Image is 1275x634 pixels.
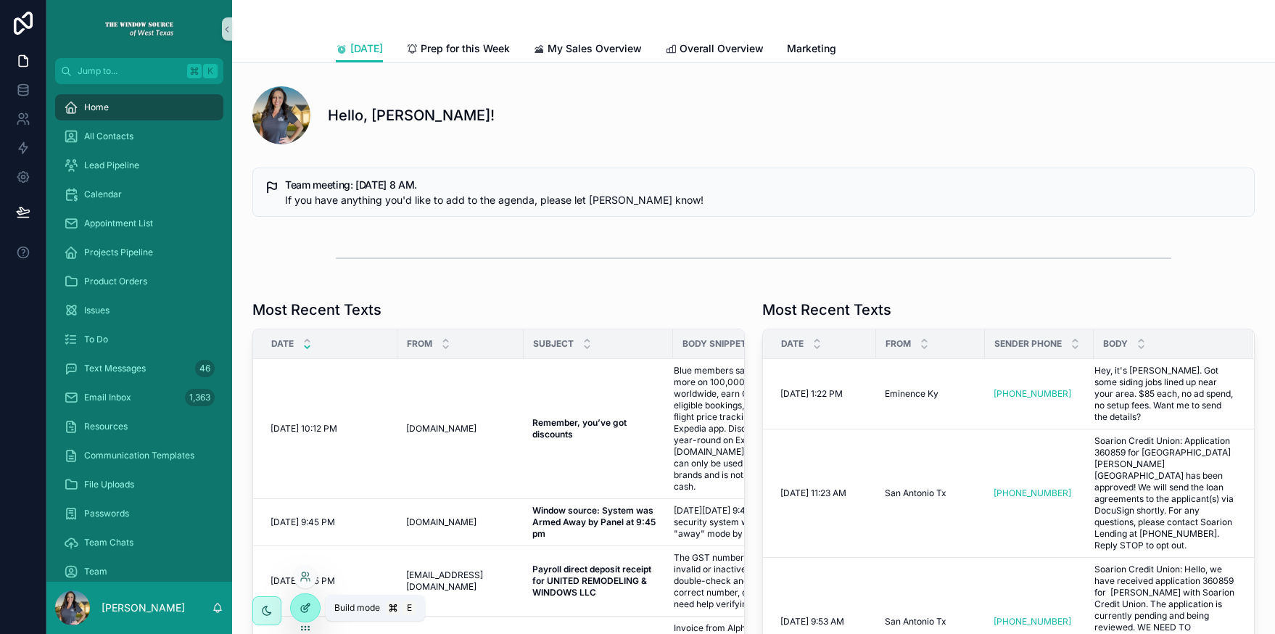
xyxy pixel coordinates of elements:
a: Product Orders [55,268,223,295]
span: To Do [84,334,108,345]
div: scrollable content [46,84,232,582]
span: Subject [533,338,574,350]
a: Lead Pipeline [55,152,223,178]
a: San Antonio Tx [885,487,976,499]
div: 46 [195,360,215,377]
a: The GST number provided is invalid or inactive. Please double-check and resend the correct number... [674,552,809,610]
a: [DATE] 10:12 PM [271,423,389,435]
a: Issues [55,297,223,324]
a: Communication Templates [55,442,223,469]
span: San Antonio Tx [885,487,946,499]
span: Communication Templates [84,450,194,461]
a: Team Chats [55,530,223,556]
span: [DATE] 11:23 AM [780,487,846,499]
span: [DATE] 9:45 PM [271,575,335,587]
span: Sender Phone [994,338,1062,350]
span: E [403,602,415,614]
span: Body [1103,338,1128,350]
a: Calendar [55,181,223,207]
button: Jump to...K [55,58,223,84]
span: Text Messages [84,363,146,374]
a: Remember, you’ve got discounts [532,417,664,440]
span: Jump to... [78,65,181,77]
p: [PERSON_NAME] [102,601,185,615]
span: Resources [84,421,128,432]
a: [DATE] 1:22 PM [780,388,867,400]
a: Marketing [787,36,836,65]
strong: Remember, you’ve got discounts [532,417,629,440]
h1: Most Recent Texts [252,300,381,320]
a: Soarion Credit Union: Application 360859 for [GEOGRAPHIC_DATA][PERSON_NAME][GEOGRAPHIC_DATA] has ... [1094,435,1235,551]
a: [EMAIL_ADDRESS][DOMAIN_NAME] [406,569,515,593]
span: Date [781,338,804,350]
a: [PHONE_NUMBER] [994,487,1071,499]
span: [DATE] 1:22 PM [780,388,843,400]
span: Team Chats [84,537,133,548]
a: All Contacts [55,123,223,149]
a: Eminence Ky [885,388,976,400]
a: [PHONE_NUMBER] [994,616,1085,627]
h1: Most Recent Texts [762,300,891,320]
span: K [205,65,216,77]
a: Email Inbox1,363 [55,384,223,411]
a: Hey, it's [PERSON_NAME]. Got some siding jobs lined up near your area. $85 each, no ad spend, no ... [1094,365,1235,423]
span: Build mode [334,602,380,614]
span: From [886,338,911,350]
a: Blue members save 10% or more on 100,000+ hotels worldwide, earn OneKeyCash on eligible bookings,... [674,365,809,493]
span: [DATE] 9:45 PM [271,516,335,528]
strong: Payroll direct deposit receipt for UNITED REMODELING & WINDOWS LLC [532,564,653,598]
a: Overall Overview [665,36,764,65]
a: Payroll direct deposit receipt for UNITED REMODELING & WINDOWS LLC [532,564,664,598]
a: Window source: System was Armed Away by Panel at 9:45 pm [532,505,664,540]
span: Marketing [787,41,836,56]
a: [DATE] [336,36,383,63]
a: Resources [55,413,223,440]
span: Email Inbox [84,392,131,403]
a: [PHONE_NUMBER] [994,388,1085,400]
a: Projects Pipeline [55,239,223,265]
img: App logo [104,17,174,41]
a: [DOMAIN_NAME] [406,423,515,435]
span: Lead Pipeline [84,160,139,171]
span: Body Snippet [682,338,746,350]
span: Prep for this Week [421,41,510,56]
span: Overall Overview [680,41,764,56]
span: Eminence Ky [885,388,938,400]
span: Team [84,566,107,577]
a: [DOMAIN_NAME] [406,516,515,528]
div: 1,363 [185,389,215,406]
span: From [407,338,432,350]
a: To Do [55,326,223,353]
span: Product Orders [84,276,147,287]
span: If you have anything you'd like to add to the agenda, please let [PERSON_NAME] know! [285,194,703,206]
a: [DATE] 9:45 PM [271,516,389,528]
a: [PHONE_NUMBER] [994,487,1085,499]
a: [DATE] 9:53 AM [780,616,867,627]
span: File Uploads [84,479,134,490]
span: [DOMAIN_NAME] [406,516,476,528]
h1: Hello, [PERSON_NAME]! [328,105,495,125]
span: Home [84,102,109,113]
a: File Uploads [55,472,223,498]
span: [DOMAIN_NAME] [406,423,476,435]
a: Team [55,559,223,585]
a: [PHONE_NUMBER] [994,388,1071,400]
h5: Team meeting: July 21st at 8 AM. [285,180,1242,190]
a: [DATE][DATE] 9:45 pm, the security system was armed in "away" mode by the panel. [674,505,809,540]
span: San Antonio Tx [885,616,946,627]
strong: Window source: System was Armed Away by Panel at 9:45 pm [532,505,658,539]
span: [DATE] 9:53 AM [780,616,844,627]
a: Home [55,94,223,120]
span: Passwords [84,508,129,519]
a: [DATE] 11:23 AM [780,487,867,499]
span: [DATE] 10:12 PM [271,423,337,435]
a: [DATE] 9:45 PM [271,575,389,587]
span: Date [271,338,294,350]
a: Passwords [55,501,223,527]
span: [DATE] [350,41,383,56]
